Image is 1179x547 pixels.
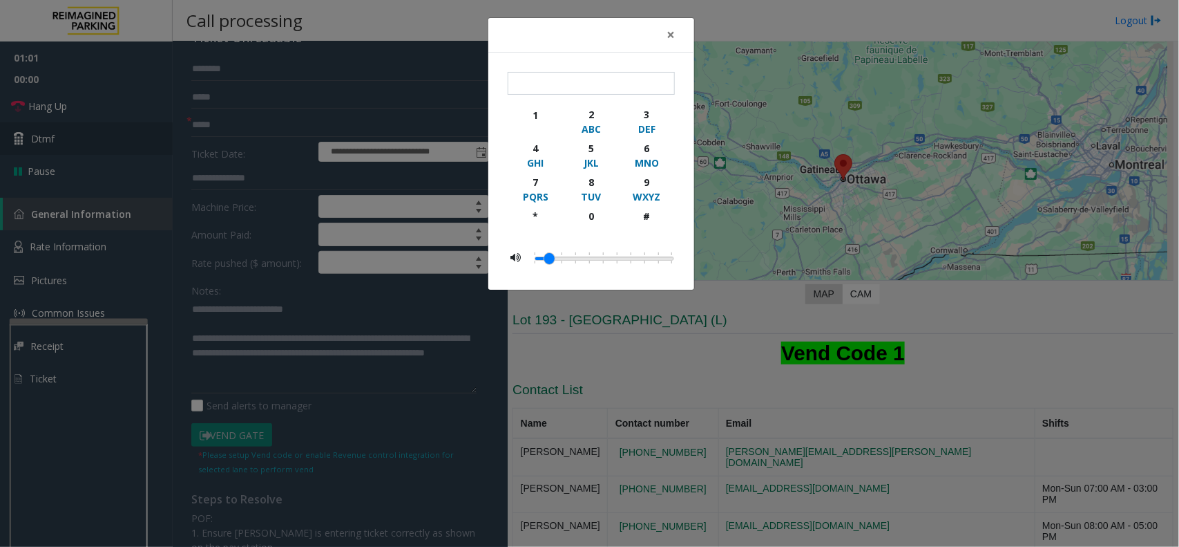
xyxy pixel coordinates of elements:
li: 0.2 [583,249,597,267]
div: 2 [572,107,610,122]
div: 8 [572,175,610,189]
button: Close [657,18,684,52]
div: 5 [572,141,610,156]
button: # [619,206,675,239]
li: 0.05 [541,249,555,267]
div: 3 [628,107,666,122]
div: 7 [517,175,555,189]
li: 0.15 [569,249,583,267]
button: 0 [563,206,619,239]
li: 0.5 [666,249,672,267]
a: Drag [544,253,555,264]
div: PQRS [517,189,555,204]
li: 0.35 [624,249,638,267]
span: × [667,25,675,44]
div: TUV [572,189,610,204]
button: 5JKL [563,138,619,172]
div: DEF [628,122,666,136]
div: MNO [628,156,666,170]
li: 0.45 [652,249,666,267]
button: 3DEF [619,104,675,138]
li: 0.4 [638,249,652,267]
div: 9 [628,175,666,189]
li: 0.3 [611,249,624,267]
div: 0 [572,209,610,223]
div: GHI [517,156,555,170]
div: JKL [572,156,610,170]
li: 0.1 [555,249,569,267]
div: WXYZ [628,189,666,204]
div: 1 [517,108,555,122]
button: 2ABC [563,104,619,138]
div: # [628,209,666,223]
button: 9WXYZ [619,172,675,206]
button: 8TUV [563,172,619,206]
div: 6 [628,141,666,156]
button: 6MNO [619,138,675,172]
button: 4GHI [508,138,564,172]
div: ABC [572,122,610,136]
button: 7PQRS [508,172,564,206]
li: 0.25 [597,249,611,267]
div: 4 [517,141,555,156]
button: 1 [508,104,564,138]
li: 0 [535,249,541,267]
